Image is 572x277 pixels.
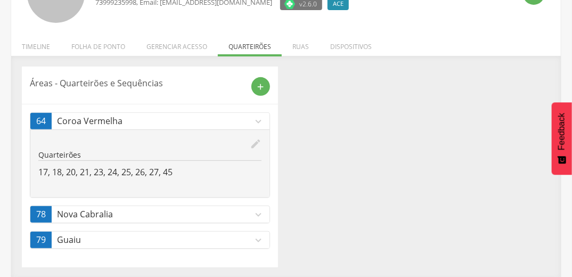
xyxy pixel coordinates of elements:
[557,113,567,150] span: Feedback
[320,31,382,56] li: Dispositivos
[136,31,218,56] li: Gerenciar acesso
[57,234,252,246] p: Guaiu
[57,208,252,221] p: Nova Cabralia
[552,102,572,175] button: Feedback - Mostrar pesquisa
[11,31,61,56] li: Timeline
[38,166,262,178] p: 17, 18, 20, 21, 23, 24, 25, 26, 27, 45
[36,115,46,127] span: 64
[30,77,243,89] p: Áreas - Quarteirões e Sequências
[252,234,264,246] i: expand_more
[36,208,46,221] span: 78
[252,209,264,221] i: expand_more
[61,31,136,56] li: Folha de ponto
[256,82,266,92] i: add
[30,113,269,129] a: 64Coroa Vermelhaexpand_more
[30,232,269,248] a: 79Guaiuexpand_more
[250,138,262,150] i: edit
[57,115,252,127] p: Coroa Vermelha
[252,116,264,127] i: expand_more
[282,31,320,56] li: Ruas
[30,206,269,223] a: 78Nova Cabraliaexpand_more
[38,150,262,160] p: Quarteirões
[36,234,46,246] span: 79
